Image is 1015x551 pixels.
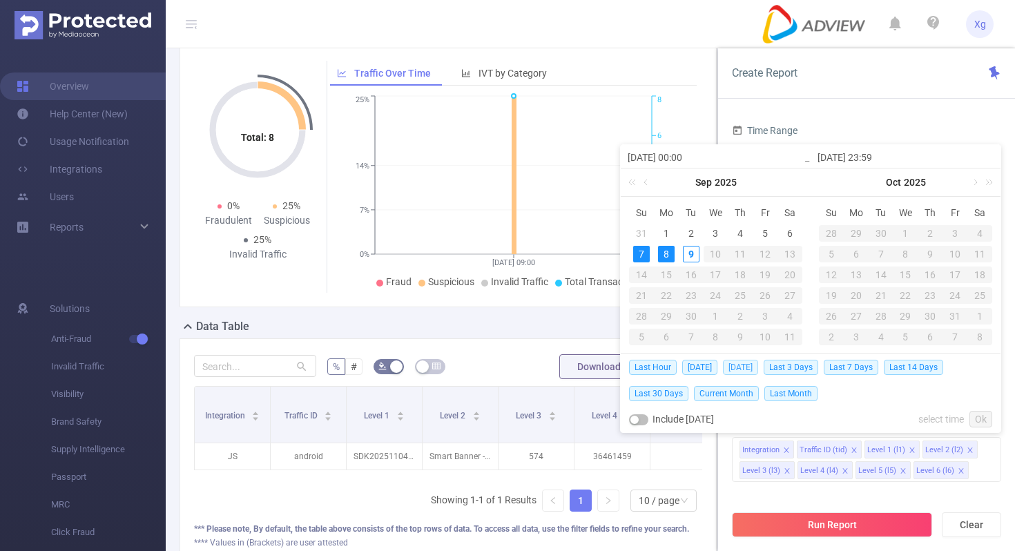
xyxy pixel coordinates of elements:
td: October 5, 2025 [819,244,844,264]
div: 12 [819,267,844,283]
span: Invalid Traffic [491,276,548,287]
td: September 18, 2025 [728,264,753,285]
td: September 17, 2025 [704,264,728,285]
div: Level 4 (l4) [800,462,838,480]
td: September 1, 2025 [654,223,679,244]
span: Sa [967,206,992,219]
a: 1 [570,490,591,511]
div: 5 [819,246,844,262]
span: Fr [942,206,967,219]
div: 28 [869,308,893,325]
tspan: Total: 8 [241,132,274,143]
td: November 4, 2025 [869,327,893,347]
span: Reports [50,222,84,233]
span: IVT by Category [478,68,547,79]
div: 2 [918,225,942,242]
td: October 14, 2025 [869,264,893,285]
div: 16 [918,267,942,283]
td: September 28, 2025 [629,306,654,327]
span: Click Fraud [51,519,166,546]
i: icon: close [909,447,916,455]
td: October 21, 2025 [869,285,893,306]
div: 9 [918,246,942,262]
span: Mo [654,206,679,219]
div: 28 [819,225,844,242]
div: Fraudulent [200,213,258,228]
td: November 7, 2025 [942,327,967,347]
td: October 17, 2025 [942,264,967,285]
div: 20 [777,267,802,283]
div: 29 [654,308,679,325]
a: Usage Notification [17,128,129,155]
div: 21 [869,287,893,304]
button: Clear [942,512,1001,537]
span: Traffic Over Time [354,68,431,79]
td: October 4, 2025 [967,223,992,244]
span: MRC [51,491,166,519]
td: September 26, 2025 [753,285,777,306]
td: October 16, 2025 [918,264,942,285]
li: Integration [739,441,794,458]
td: November 1, 2025 [967,306,992,327]
button: Download PDF [559,354,659,379]
img: Protected Media [14,11,151,39]
a: Users [17,183,74,211]
td: September 16, 2025 [679,264,704,285]
span: Create Report [732,66,797,79]
td: October 10, 2025 [942,244,967,264]
td: October 8, 2025 [893,244,918,264]
i: icon: line-chart [337,68,347,78]
span: Last 14 Days [884,360,943,375]
span: Th [918,206,942,219]
div: 8 [893,246,918,262]
td: August 31, 2025 [629,223,654,244]
div: 8 [704,329,728,345]
div: 22 [654,287,679,304]
td: October 2, 2025 [918,223,942,244]
th: Thu [728,202,753,223]
div: Level 2 (l2) [925,441,963,459]
td: September 27, 2025 [777,285,802,306]
span: Sa [777,206,802,219]
span: Invalid Traffic [51,353,166,380]
i: icon: close [842,467,849,476]
div: 2 [728,308,753,325]
div: 6 [918,329,942,345]
td: October 28, 2025 [869,306,893,327]
td: September 21, 2025 [629,285,654,306]
i: icon: close [783,447,790,455]
i: icon: bg-colors [378,362,387,370]
input: Start date [628,149,804,166]
td: October 30, 2025 [918,306,942,327]
div: Level 1 (l1) [867,441,905,459]
td: September 25, 2025 [728,285,753,306]
td: September 14, 2025 [629,264,654,285]
div: 11 [777,329,802,345]
span: Mo [844,206,869,219]
a: Next year (Control + right) [978,168,996,196]
div: 20 [844,287,869,304]
li: Level 2 (l2) [922,441,978,458]
td: October 1, 2025 [893,223,918,244]
span: Fr [753,206,777,219]
div: 29 [893,308,918,325]
div: 11 [728,246,753,262]
td: October 1, 2025 [704,306,728,327]
div: 3 [844,329,869,345]
td: September 12, 2025 [753,244,777,264]
span: [DATE] [723,360,758,375]
tspan: 8 [657,96,661,105]
div: 24 [704,287,728,304]
th: Fri [942,202,967,223]
i: icon: right [604,496,612,505]
div: 28 [629,308,654,325]
span: Current Month [694,386,759,401]
i: icon: close [967,447,974,455]
td: September 2, 2025 [679,223,704,244]
a: Sep [694,168,713,196]
a: Overview [17,72,89,100]
div: 1 [704,308,728,325]
div: 10 [704,246,728,262]
td: September 29, 2025 [844,223,869,244]
td: October 11, 2025 [967,244,992,264]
